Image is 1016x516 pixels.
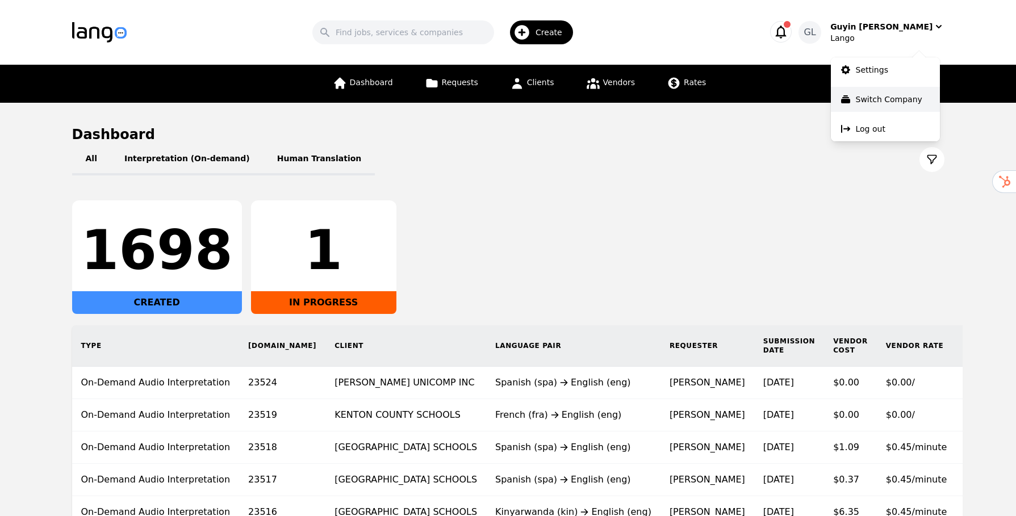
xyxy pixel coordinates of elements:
div: Lango [830,32,944,44]
td: 23517 [239,464,325,496]
th: Language Pair [486,325,660,367]
a: Vendors [579,65,642,103]
span: $0.00/ [886,377,915,388]
p: Switch Company [856,94,922,105]
th: Client [325,325,486,367]
td: [GEOGRAPHIC_DATA] SCHOOLS [325,464,486,496]
th: Submission Date [754,325,824,367]
h1: Dashboard [72,125,944,144]
td: [GEOGRAPHIC_DATA] SCHOOLS [325,431,486,464]
img: Logo [72,22,127,43]
div: Guyin [PERSON_NAME] [830,21,933,32]
a: Clients [503,65,561,103]
td: On-Demand Audio Interpretation [72,367,240,399]
td: [PERSON_NAME] [660,399,754,431]
span: Dashboard [350,78,393,87]
time: [DATE] [763,377,794,388]
td: [PERSON_NAME] [660,431,754,464]
td: 23519 [239,399,325,431]
th: [DOMAIN_NAME] [239,325,325,367]
span: Vendors [603,78,635,87]
input: Find jobs, services & companies [312,20,494,44]
div: Spanish (spa) English (eng) [495,376,651,389]
p: Log out [856,123,885,135]
button: Filter [919,147,944,172]
th: Requester [660,325,754,367]
span: GL [804,26,816,39]
div: French (fra) English (eng) [495,408,651,422]
td: [PERSON_NAME] UNICOMP INC [325,367,486,399]
button: All [72,144,111,175]
span: $0.00/ [886,409,915,420]
time: [DATE] [763,409,794,420]
div: Spanish (spa) English (eng) [495,441,651,454]
td: $0.00 [824,399,877,431]
td: $1.09 [824,431,877,464]
th: Type [72,325,240,367]
td: On-Demand Audio Interpretation [72,464,240,496]
span: $0.45/minute [886,442,947,452]
a: Requests [418,65,485,103]
span: Clients [527,78,554,87]
td: 23524 [239,367,325,399]
span: $0.45/minute [886,474,947,485]
td: $0.37 [824,464,877,496]
td: KENTON COUNTY SCHOOLS [325,399,486,431]
td: On-Demand Audio Interpretation [72,399,240,431]
button: Interpretation (On-demand) [111,144,264,175]
span: Create [536,27,570,38]
div: CREATED [72,291,242,314]
time: [DATE] [763,474,794,485]
p: Settings [856,64,888,75]
a: Rates [660,65,713,103]
div: Spanish (spa) English (eng) [495,473,651,486]
div: IN PROGRESS [251,291,396,314]
button: GLGuyin [PERSON_NAME]Lango [798,21,944,44]
span: Requests [442,78,478,87]
button: Create [494,16,580,49]
td: 23518 [239,431,325,464]
td: On-Demand Audio Interpretation [72,431,240,464]
td: [PERSON_NAME] [660,367,754,399]
a: Dashboard [326,65,400,103]
div: 1 [260,223,387,278]
td: $0.00 [824,367,877,399]
time: [DATE] [763,442,794,452]
td: [PERSON_NAME] [660,464,754,496]
button: Human Translation [264,144,375,175]
th: Vendor Rate [877,325,956,367]
div: 1698 [81,223,233,278]
span: Rates [684,78,706,87]
th: Vendor Cost [824,325,877,367]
